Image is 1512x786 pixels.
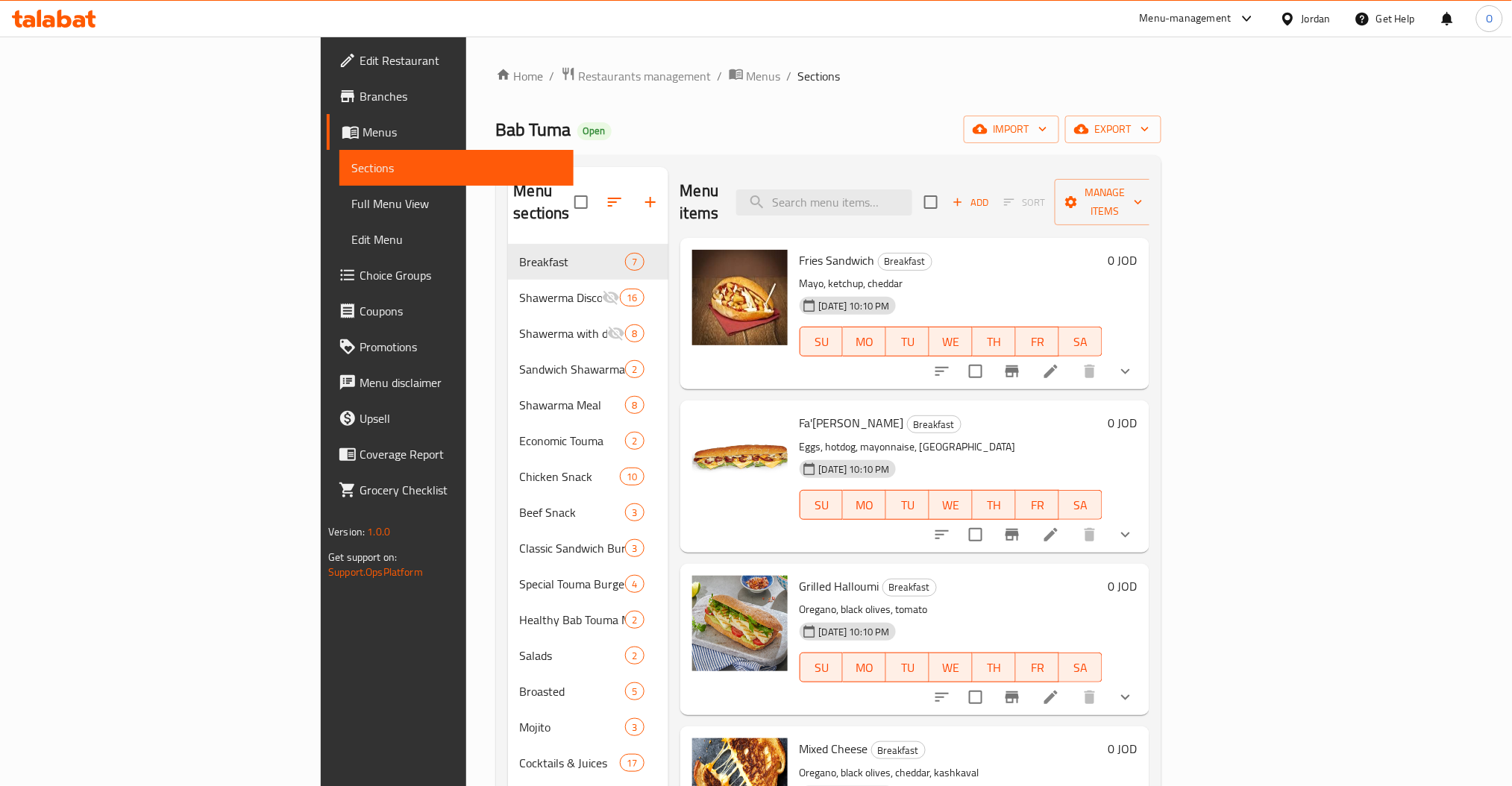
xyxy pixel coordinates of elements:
[1016,490,1059,520] button: FR
[496,66,1161,86] nav: breadcrumb
[692,250,788,345] img: Fries Sandwich
[1117,362,1135,380] svg: Show Choices
[729,66,781,86] a: Menus
[908,416,961,433] span: Breakfast
[800,327,844,356] button: SU
[892,657,923,679] span: TU
[1042,526,1060,544] a: Edit menu item
[747,67,781,85] span: Menus
[508,673,668,709] div: Broasted5
[621,470,643,484] span: 10
[360,338,562,356] span: Promotions
[520,324,608,342] span: Shawerma with discount
[892,494,923,516] span: TU
[886,653,929,682] button: TU
[1055,179,1155,225] button: Manage items
[520,611,626,629] span: Healthy Bab Touma Meals
[979,657,1010,679] span: TH
[1072,679,1108,715] button: delete
[849,657,880,679] span: MO
[351,159,562,177] span: Sections
[625,396,644,414] div: items
[508,530,668,566] div: Classic Sandwich Burger3
[625,253,644,271] div: items
[843,653,886,682] button: MO
[508,280,668,315] div: Shawerma Discount16
[950,194,991,211] span: Add
[328,562,423,582] a: Support.OpsPlatform
[328,522,365,541] span: Version:
[508,638,668,673] div: Salads2
[800,274,1102,293] p: Mayo, ketchup, cheddar
[508,351,668,387] div: Sandwich Shawarma2
[1059,490,1102,520] button: SA
[626,613,643,627] span: 2
[994,517,1030,553] button: Branch-specific-item
[625,503,644,521] div: items
[806,494,838,516] span: SU
[520,468,621,485] span: Chicken Snack
[1022,494,1053,516] span: FR
[351,195,562,213] span: Full Menu View
[935,657,967,679] span: WE
[800,490,844,520] button: SU
[626,506,643,520] span: 3
[626,255,643,269] span: 7
[520,539,626,557] span: Classic Sandwich Burger
[1022,331,1053,353] span: FR
[979,494,1010,516] span: TH
[579,67,712,85] span: Restaurants management
[1072,517,1108,553] button: delete
[1065,494,1097,516] span: SA
[1486,10,1493,27] span: O
[508,459,668,494] div: Chicken Snack10
[360,445,562,463] span: Coverage Report
[1072,353,1108,389] button: delete
[625,718,644,736] div: items
[520,754,621,772] div: Cocktails & Juices
[924,517,960,553] button: sort-choices
[1016,327,1059,356] button: FR
[625,360,644,378] div: items
[929,653,973,682] button: WE
[800,575,879,597] span: Grilled Halloumi
[626,649,643,663] span: 2
[718,67,723,85] li: /
[692,412,788,508] img: Fa'fout
[633,184,668,220] button: Add section
[508,566,668,602] div: Special Touma Burger4
[520,396,626,414] span: Shawarma Meal
[843,327,886,356] button: MO
[620,468,644,485] div: items
[327,78,574,114] a: Branches
[929,490,973,520] button: WE
[994,353,1030,389] button: Branch-specific-item
[520,575,626,593] div: Special Touma Burger
[960,519,991,550] span: Select to update
[360,409,562,427] span: Upsell
[924,353,960,389] button: sort-choices
[886,327,929,356] button: TU
[561,66,712,86] a: Restaurants management
[508,387,668,423] div: Shawarma Meal8
[806,657,838,679] span: SU
[327,293,574,329] a: Coupons
[367,522,390,541] span: 1.0.0
[626,434,643,448] span: 2
[565,186,597,218] span: Select all sections
[872,742,925,759] span: Breakfast
[1059,653,1102,682] button: SA
[508,709,668,745] div: Mojito3
[363,123,562,141] span: Menus
[800,412,904,434] span: Fa'[PERSON_NAME]
[328,547,397,567] span: Get support on:
[871,741,926,759] div: Breakfast
[520,682,626,700] span: Broasted
[1042,362,1060,380] a: Edit menu item
[1108,353,1144,389] button: show more
[520,289,603,306] span: Shawerma Discount
[973,653,1016,682] button: TH
[1059,327,1102,356] button: SA
[915,186,947,218] span: Select section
